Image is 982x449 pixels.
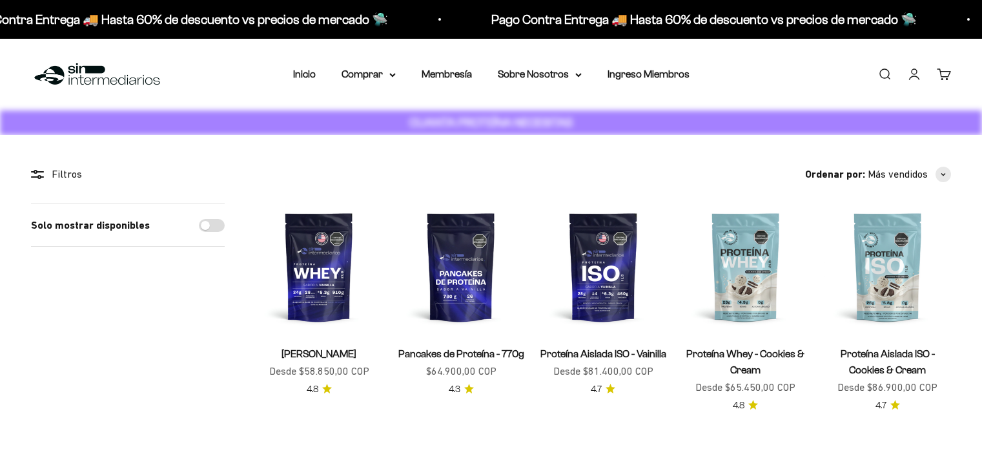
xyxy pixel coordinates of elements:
[868,166,951,183] button: Más vendidos
[553,363,653,380] sale-price: Desde $81.400,00 COP
[540,348,666,359] a: Proteína Aislada ISO - Vainilla
[449,382,474,397] a: 4.34.3 de 5.0 estrellas
[733,399,758,413] a: 4.84.8 de 5.0 estrellas
[608,68,690,79] a: Ingreso Miembros
[281,348,356,359] a: [PERSON_NAME]
[805,166,865,183] span: Ordenar por:
[307,382,332,397] a: 4.84.8 de 5.0 estrellas
[591,382,615,397] a: 4.74.7 de 5.0 estrellas
[875,399,900,413] a: 4.74.7 de 5.0 estrellas
[342,66,396,83] summary: Comprar
[31,166,225,183] div: Filtros
[837,379,937,396] sale-price: Desde $86.900,00 COP
[293,68,316,79] a: Inicio
[409,116,573,129] strong: CUANTA PROTEÍNA NECESITAS
[269,363,369,380] sale-price: Desde $58.850,00 COP
[449,382,460,397] span: 4.3
[426,363,496,380] sale-price: $64.900,00 COP
[422,68,472,79] a: Membresía
[591,382,602,397] span: 4.7
[868,166,928,183] span: Más vendidos
[695,379,795,396] sale-price: Desde $65.450,00 COP
[491,9,917,30] p: Pago Contra Entrega 🚚 Hasta 60% de descuento vs precios de mercado 🛸
[733,399,744,413] span: 4.8
[307,382,318,397] span: 4.8
[875,399,886,413] span: 4.7
[498,66,582,83] summary: Sobre Nosotros
[31,217,150,234] label: Solo mostrar disponibles
[686,348,804,375] a: Proteína Whey - Cookies & Cream
[398,348,524,359] a: Pancakes de Proteína - 770g
[841,348,935,375] a: Proteína Aislada ISO - Cookies & Cream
